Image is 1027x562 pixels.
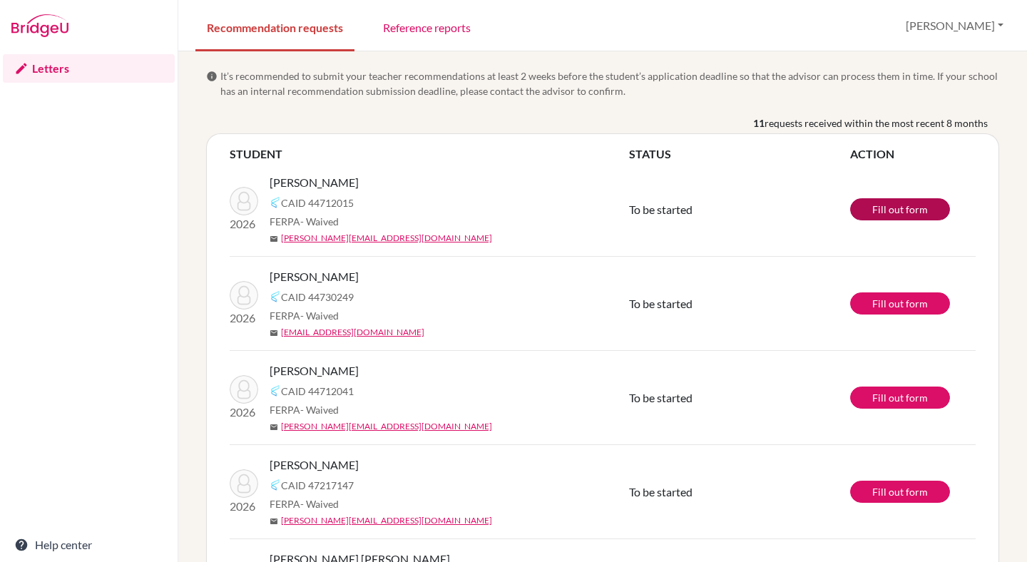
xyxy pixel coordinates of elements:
[270,456,359,474] span: [PERSON_NAME]
[281,514,492,527] a: [PERSON_NAME][EMAIL_ADDRESS][DOMAIN_NAME]
[230,375,258,404] img: Penón Gillen, Luisa
[11,14,68,37] img: Bridge-U
[629,145,850,163] th: STATUS
[270,308,339,323] span: FERPA
[281,326,424,339] a: [EMAIL_ADDRESS][DOMAIN_NAME]
[281,384,354,399] span: CAID 44712041
[230,498,258,515] p: 2026
[281,478,354,493] span: CAID 47217147
[270,479,281,491] img: Common App logo
[629,297,693,310] span: To be started
[270,517,278,526] span: mail
[281,290,354,305] span: CAID 44730249
[270,329,278,337] span: mail
[270,268,359,285] span: [PERSON_NAME]
[230,145,629,163] th: STUDENT
[270,291,281,302] img: Common App logo
[220,68,999,98] span: It’s recommended to submit your teacher recommendations at least 2 weeks before the student’s app...
[270,362,359,379] span: [PERSON_NAME]
[300,404,339,416] span: - Waived
[270,235,278,243] span: mail
[195,2,354,51] a: Recommendation requests
[230,469,258,498] img: Spier, Benjamín
[850,145,976,163] th: ACTION
[270,423,278,431] span: mail
[230,215,258,233] p: 2026
[300,215,339,228] span: - Waived
[270,214,339,229] span: FERPA
[850,292,950,315] a: Fill out form
[629,391,693,404] span: To be started
[270,385,281,397] img: Common App logo
[372,2,482,51] a: Reference reports
[3,531,175,559] a: Help center
[270,402,339,417] span: FERPA
[230,187,258,215] img: Chasí, Adrián
[281,232,492,245] a: [PERSON_NAME][EMAIL_ADDRESS][DOMAIN_NAME]
[206,71,218,82] span: info
[230,310,258,327] p: 2026
[270,197,281,208] img: Common App logo
[300,498,339,510] span: - Waived
[281,420,492,433] a: [PERSON_NAME][EMAIL_ADDRESS][DOMAIN_NAME]
[270,174,359,191] span: [PERSON_NAME]
[850,198,950,220] a: Fill out form
[753,116,765,131] b: 11
[899,12,1010,39] button: [PERSON_NAME]
[230,404,258,421] p: 2026
[850,387,950,409] a: Fill out form
[3,54,175,83] a: Letters
[629,485,693,499] span: To be started
[629,203,693,216] span: To be started
[270,496,339,511] span: FERPA
[281,195,354,210] span: CAID 44712015
[230,281,258,310] img: Davidson, Ruby
[765,116,988,131] span: requests received within the most recent 8 months
[300,310,339,322] span: - Waived
[850,481,950,503] a: Fill out form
